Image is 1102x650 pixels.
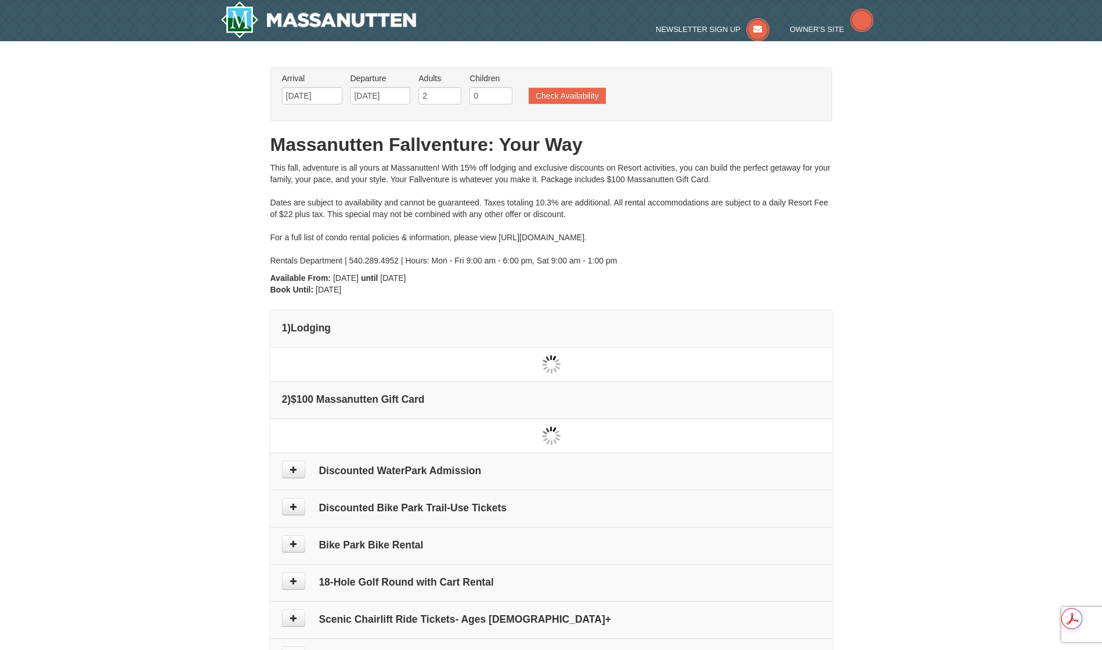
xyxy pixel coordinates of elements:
span: ) [287,393,291,405]
label: Departure [350,73,410,84]
strong: until [361,273,378,283]
a: Massanutten Resort [221,1,417,38]
img: Massanutten Resort Logo [221,1,417,38]
span: [DATE] [316,285,341,294]
strong: Book Until: [270,285,314,294]
button: Check Availability [529,88,606,104]
span: ) [287,322,291,334]
h4: Discounted WaterPark Admission [282,465,821,476]
h4: 2 $100 Massanutten Gift Card [282,393,821,405]
label: Children [469,73,512,84]
h4: Bike Park Bike Rental [282,539,821,551]
span: [DATE] [333,273,359,283]
h4: 1 Lodging [282,322,821,334]
span: Newsletter Sign Up [656,25,740,34]
h1: Massanutten Fallventure: Your Way [270,133,832,156]
strong: Available From: [270,273,331,283]
a: Owner's Site [790,25,873,34]
h4: Scenic Chairlift Ride Tickets- Ages [DEMOGRAPHIC_DATA]+ [282,613,821,625]
img: wait gif [542,427,561,445]
h4: Discounted Bike Park Trail-Use Tickets [282,502,821,514]
span: Owner's Site [790,25,844,34]
h4: 18-Hole Golf Round with Cart Rental [282,576,821,588]
span: [DATE] [380,273,406,283]
div: This fall, adventure is all yours at Massanutten! With 15% off lodging and exclusive discounts on... [270,162,832,266]
label: Arrival [282,73,342,84]
img: wait gif [542,355,561,374]
label: Adults [418,73,461,84]
a: Newsletter Sign Up [656,25,769,34]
